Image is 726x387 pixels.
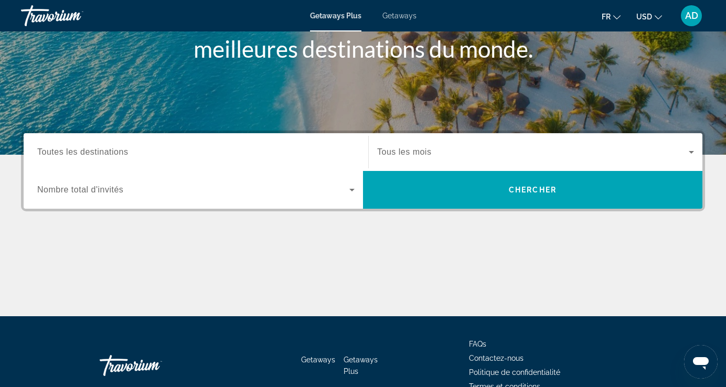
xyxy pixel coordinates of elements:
button: Change language [602,9,621,24]
a: Getaways Plus [344,356,378,375]
button: User Menu [678,5,705,27]
input: Select destination [37,146,355,159]
span: AD [685,10,698,21]
span: USD [636,13,652,21]
a: FAQs [469,340,486,348]
button: Change currency [636,9,662,24]
iframe: Bouton de lancement de la fenêtre de messagerie [684,345,718,379]
a: Politique de confidentialité [469,368,560,377]
div: Search widget [24,133,702,209]
a: Getaways [301,356,335,364]
span: Toutes les destinations [37,147,128,156]
button: Search [363,171,702,209]
span: Nombre total d'invités [37,185,123,194]
span: Chercher [509,186,557,194]
a: Getaways [382,12,417,20]
a: Contactez-nous [469,354,524,362]
span: fr [602,13,611,21]
h1: Vous aider à trouver et à réserver les meilleures destinations du monde. [166,8,560,62]
a: Travorium [21,2,126,29]
a: Go Home [100,350,205,381]
a: Getaways Plus [310,12,361,20]
span: Tous les mois [377,147,431,156]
